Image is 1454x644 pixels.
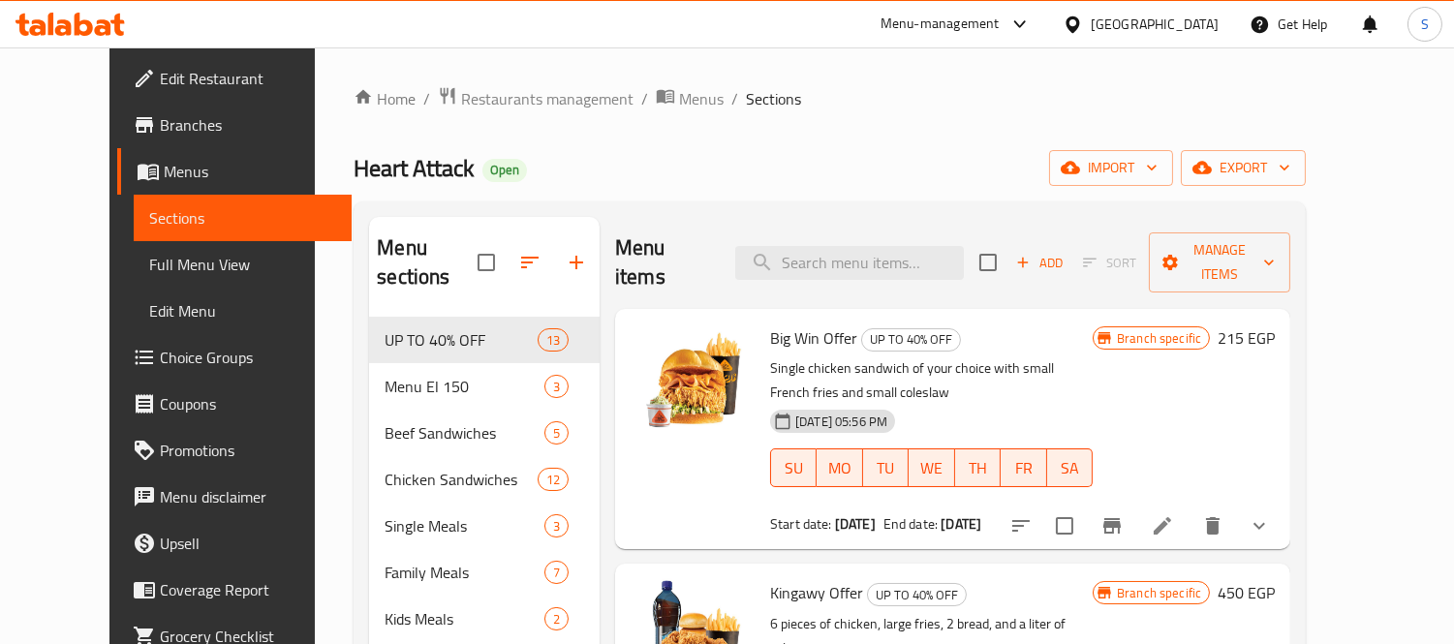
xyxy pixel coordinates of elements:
button: export [1181,150,1306,186]
div: items [538,468,569,491]
button: import [1049,150,1173,186]
b: [DATE] [835,511,876,537]
img: Big Win Offer [631,324,755,448]
span: SU [779,454,809,482]
span: 3 [545,517,568,536]
span: SA [1055,454,1085,482]
button: sort-choices [998,503,1044,549]
div: UP TO 40% OFF [867,583,967,606]
div: items [544,607,569,630]
div: items [544,561,569,584]
li: / [641,87,648,110]
span: TU [871,454,901,482]
span: Select section first [1070,248,1149,278]
span: 3 [545,378,568,396]
a: Menus [656,86,724,111]
button: TH [955,448,1001,487]
button: TU [863,448,909,487]
span: Select to update [1044,506,1085,546]
span: 12 [539,471,568,489]
span: Select section [968,242,1008,283]
svg: Show Choices [1248,514,1271,537]
span: UP TO 40% OFF [862,328,960,351]
a: Branches [117,102,353,148]
span: Manage items [1164,238,1276,287]
input: search [735,246,964,280]
a: Menu disclaimer [117,474,353,520]
div: items [544,375,569,398]
span: Full Menu View [149,253,337,276]
h2: Menu items [615,233,712,291]
span: 5 [545,424,568,443]
button: FR [1001,448,1046,487]
div: Open [482,159,527,182]
span: WE [916,454,946,482]
span: 2 [545,610,568,629]
span: Restaurants management [461,87,634,110]
span: Branch specific [1109,329,1209,348]
a: Choice Groups [117,334,353,381]
button: delete [1190,503,1236,549]
h6: 450 EGP [1218,579,1275,606]
div: items [544,514,569,537]
div: items [538,328,569,352]
span: Single Meals [385,514,544,537]
a: Edit Restaurant [117,55,353,102]
span: Upsell [160,532,337,555]
span: Kingawy Offer [770,578,863,607]
span: Add [1013,252,1066,274]
span: MO [824,454,854,482]
span: [DATE] 05:56 PM [788,413,895,431]
h6: 215 EGP [1218,324,1275,352]
span: Sections [149,206,337,230]
span: Menu El 150 [385,375,544,398]
button: show more [1236,503,1283,549]
span: Promotions [160,439,337,462]
a: Edit Menu [134,288,353,334]
div: Single Meals3 [369,503,600,549]
div: items [544,421,569,445]
span: Add item [1008,248,1070,278]
button: Add section [553,239,600,286]
span: 13 [539,331,568,350]
span: Sections [746,87,801,110]
span: S [1421,14,1429,35]
button: Manage items [1149,232,1291,292]
span: Menus [164,160,337,183]
span: Heart Attack [354,146,475,190]
p: Single chicken sandwich of your choice with small French fries and small coleslaw [770,356,1093,405]
span: Chicken Sandwiches [385,468,537,491]
span: Kids Meals [385,607,544,630]
span: Family Meals [385,561,544,584]
a: Sections [134,195,353,241]
span: Branches [160,113,337,137]
button: SU [770,448,817,487]
a: Menus [117,148,353,195]
button: Add [1008,248,1070,278]
button: MO [817,448,862,487]
span: FR [1008,454,1038,482]
button: WE [909,448,954,487]
span: Beef Sandwiches [385,421,544,445]
a: Home [354,87,416,110]
span: UP TO 40% OFF [385,328,537,352]
a: Coverage Report [117,567,353,613]
span: import [1065,156,1158,180]
span: Menu disclaimer [160,485,337,508]
span: Start date: [770,511,832,537]
span: TH [963,454,993,482]
button: Branch-specific-item [1089,503,1135,549]
b: [DATE] [941,511,981,537]
a: Upsell [117,520,353,567]
a: Full Menu View [134,241,353,288]
h2: Menu sections [377,233,478,291]
span: Sort sections [507,239,553,286]
span: 7 [545,564,568,582]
